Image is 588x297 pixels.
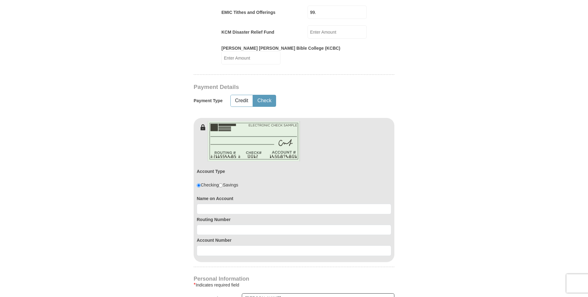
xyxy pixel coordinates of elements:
[221,45,340,51] label: [PERSON_NAME] [PERSON_NAME] Bible College (KCBC)
[194,276,394,281] h4: Personal Information
[308,25,367,39] input: Enter Amount
[253,95,276,107] button: Check
[197,168,225,174] label: Account Type
[221,51,280,65] input: Enter Amount
[308,6,367,19] input: Enter Amount
[197,237,391,243] label: Account Number
[221,9,275,15] label: EMIC Tithes and Offerings
[231,95,253,107] button: Credit
[194,281,394,289] div: Indicates required field
[197,195,391,202] label: Name on Account
[194,98,223,103] h5: Payment Type
[208,121,300,161] img: check-en.png
[197,216,391,223] label: Routing Number
[221,29,274,35] label: KCM Disaster Relief Fund
[194,84,351,91] h3: Payment Details
[197,182,238,188] div: Checking Savings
